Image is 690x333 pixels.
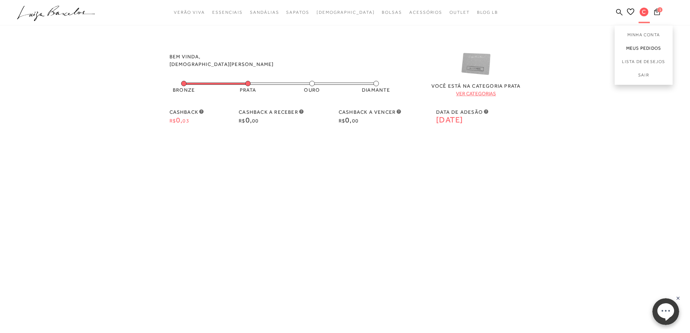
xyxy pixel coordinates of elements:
span: C [640,8,648,16]
span: 03 [183,118,189,124]
span: cashback a receber [239,109,298,115]
button: 1 [652,8,662,18]
div: Consulte o valor acumulado até 72h após a compra [239,108,304,125]
span: diamante [362,86,390,94]
a: noSubCategoriesText [317,6,375,19]
a: categoryNavScreenReaderText [250,6,279,19]
span: Verão Viva [174,10,205,15]
span: Essenciais [212,10,243,15]
span: 1 [657,7,662,12]
span: 00 [252,118,259,124]
a: categoryNavScreenReaderText [286,6,309,19]
span: [DEMOGRAPHIC_DATA][PERSON_NAME] [170,61,274,67]
span: R$ [339,118,345,124]
span: [DEMOGRAPHIC_DATA] [317,10,375,15]
span: Outlet [449,10,470,15]
span: Acessórios [409,10,442,15]
span: cashback a vencer [339,109,396,115]
span: Sandálias [250,10,279,15]
a: categoryNavScreenReaderText [212,6,243,19]
a: categoryNavScreenReaderText [449,6,470,19]
a: BLOG LB [477,6,498,19]
div: Data de adesão ao programa de fidelidade [436,108,488,125]
a: ver categorias [456,91,496,96]
span: 0, [246,116,252,124]
a: categoryNavScreenReaderText [409,6,442,19]
span: [DATE] [436,115,463,124]
div: Total de Cashback [170,108,204,125]
a: Sair [615,68,673,85]
span: Sapatos [286,10,309,15]
span: Bolsas [382,10,402,15]
span: Bem vinda, [170,54,201,59]
span: bronze [173,86,195,94]
span: BLOG LB [477,10,498,15]
span: 0, [176,116,183,124]
span: R$ [170,118,176,124]
span: ouro [304,86,320,94]
span: cashback [170,109,198,115]
button: C [636,7,652,18]
span: 0, [345,116,352,124]
a: categoryNavScreenReaderText [174,6,205,19]
img: prata [461,53,490,75]
a: Meus Pedidos [615,42,673,55]
span: 00 [352,118,359,124]
a: Minha Conta [615,25,673,42]
a: categoryNavScreenReaderText [382,6,402,19]
span: R$ [239,118,245,124]
div: Valor com vencimento nos próximos 30 dias [339,108,401,125]
a: Lista de desejos [615,55,673,68]
span: Data de adesão [436,109,483,115]
span: Você está na categoria prata [431,83,521,89]
span: prata [240,86,256,94]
